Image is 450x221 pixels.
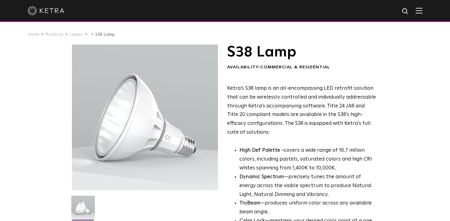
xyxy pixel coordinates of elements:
h1: S38 Lamp [227,45,376,60]
img: Hamburger%20Nav.svg [416,8,422,13]
img: ketra-logo-2019-white [28,6,64,15]
span: Commercial & Residential [260,65,330,69]
strong: TruBeam [239,201,261,206]
a: Products [45,32,63,37]
strong: High Def Palette - [239,148,284,153]
a: Lamps [69,32,83,37]
li: —produces uniform color across any available beam angle. [239,199,376,217]
img: search icon [402,8,409,15]
p: Ketra’s S38 lamp is an all-encompassing LED retrofit solution that can be wirelessly controlled a... [227,84,376,137]
strong: Dynamic Spectrum [239,174,284,179]
li: —precisely tunes the amount of energy across the visible spectrum to produce Natural Light, Natur... [239,173,376,199]
p: covers a wide range of 16.7 million colors, including pastels, saturated colors and high CRI whit... [239,146,376,173]
a: S38 Lamp [95,32,115,37]
div: Availability: [227,64,376,71]
a: Home [28,32,39,37]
